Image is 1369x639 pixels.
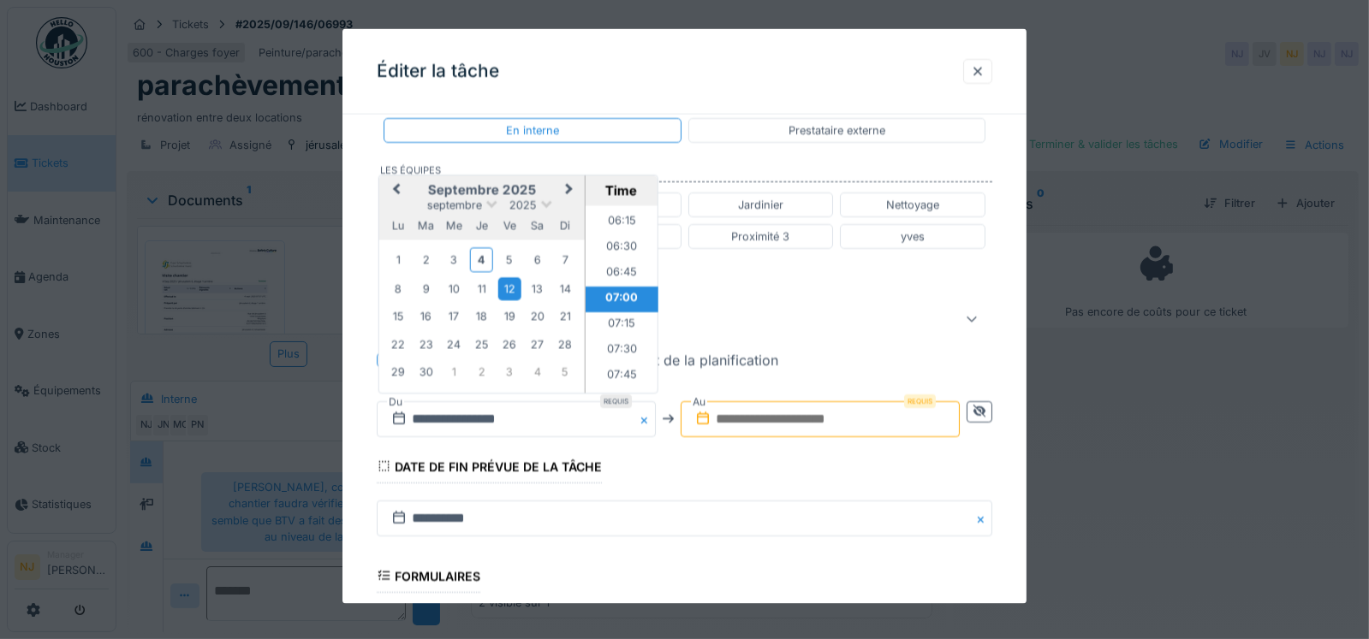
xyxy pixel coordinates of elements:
[377,563,481,592] div: Formulaires
[789,122,885,139] div: Prestataire externe
[526,248,549,271] div: Choose samedi 6 septembre 2025
[386,248,409,271] div: Choose lundi 1 septembre 2025
[470,277,493,300] div: Choose jeudi 11 septembre 2025
[470,333,493,356] div: Choose jeudi 25 septembre 2025
[386,277,409,300] div: Choose lundi 8 septembre 2025
[414,277,437,300] div: Choose mardi 9 septembre 2025
[691,392,707,411] label: Au
[506,122,559,139] div: En interne
[497,248,521,271] div: Choose vendredi 5 septembre 2025
[585,337,658,363] li: 07:30
[377,61,499,82] h3: Éditer la tâche
[497,214,521,237] div: vendredi
[470,305,493,328] div: Choose jeudi 18 septembre 2025
[585,363,658,388] li: 07:45
[553,277,576,300] div: Choose dimanche 14 septembre 2025
[442,277,465,300] div: Choose mercredi 10 septembre 2025
[414,305,437,328] div: Choose mardi 16 septembre 2025
[637,400,656,436] button: Close
[470,360,493,383] div: Choose jeudi 2 octobre 2025
[386,333,409,356] div: Choose lundi 22 septembre 2025
[414,248,437,271] div: Choose mardi 2 septembre 2025
[442,214,465,237] div: mercredi
[497,333,521,356] div: Choose vendredi 26 septembre 2025
[585,388,658,414] li: 08:00
[526,333,549,356] div: Choose samedi 27 septembre 2025
[901,228,925,245] div: yves
[585,286,658,311] li: 07:00
[526,214,549,237] div: samedi
[497,360,521,383] div: Choose vendredi 3 octobre 2025
[553,248,576,271] div: Choose dimanche 7 septembre 2025
[380,163,993,182] label: Les équipes
[731,228,789,245] div: Proximité 3
[553,333,576,356] div: Choose dimanche 28 septembre 2025
[442,333,465,356] div: Choose mercredi 24 septembre 2025
[600,393,632,407] div: Requis
[973,500,992,535] button: Close
[526,305,549,328] div: Choose samedi 20 septembre 2025
[585,234,658,260] li: 06:30
[509,198,536,211] span: 2025
[377,453,603,482] div: Date de fin prévue de la tâche
[904,393,936,407] div: Requis
[553,305,576,328] div: Choose dimanche 21 septembre 2025
[589,181,652,198] div: Time
[442,360,465,383] div: Choose mercredi 1 octobre 2025
[470,247,493,272] div: Choose jeudi 4 septembre 2025
[386,360,409,383] div: Choose lundi 29 septembre 2025
[553,214,576,237] div: dimanche
[553,360,576,383] div: Choose dimanche 5 octobre 2025
[585,209,658,234] li: 06:15
[526,360,549,383] div: Choose samedi 4 octobre 2025
[557,176,584,204] button: Next Month
[380,176,408,204] button: Previous Month
[442,248,465,271] div: Choose mercredi 3 septembre 2025
[414,214,437,237] div: mardi
[386,214,409,237] div: lundi
[470,214,493,237] div: jeudi
[384,601,500,615] label: Modèles de formulaires
[585,260,658,286] li: 06:45
[585,204,658,392] ul: Time
[384,245,579,385] div: Month septembre, 2025
[886,197,939,213] div: Nettoyage
[585,311,658,337] li: 07:15
[426,198,481,211] span: septembre
[378,181,584,197] h2: septembre 2025
[414,333,437,356] div: Choose mardi 23 septembre 2025
[387,392,404,411] label: Du
[497,277,521,300] div: Choose vendredi 12 septembre 2025
[386,305,409,328] div: Choose lundi 15 septembre 2025
[442,305,465,328] div: Choose mercredi 17 septembre 2025
[414,360,437,383] div: Choose mardi 30 septembre 2025
[526,277,549,300] div: Choose samedi 13 septembre 2025
[497,305,521,328] div: Choose vendredi 19 septembre 2025
[738,197,783,213] div: Jardinier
